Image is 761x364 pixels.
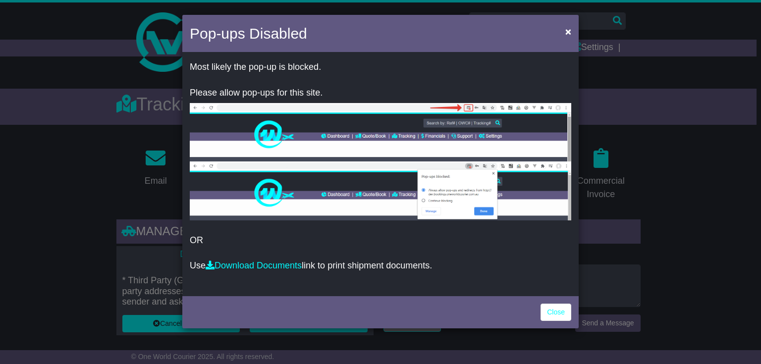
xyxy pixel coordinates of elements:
p: Use link to print shipment documents. [190,260,571,271]
a: Download Documents [206,260,302,270]
div: OR [182,54,579,294]
span: × [565,26,571,37]
button: Close [560,21,576,42]
h4: Pop-ups Disabled [190,22,307,45]
p: Most likely the pop-up is blocked. [190,62,571,73]
p: Please allow pop-ups for this site. [190,88,571,99]
a: Close [541,304,571,321]
img: allow-popup-2.png [190,161,571,220]
img: allow-popup-1.png [190,103,571,161]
